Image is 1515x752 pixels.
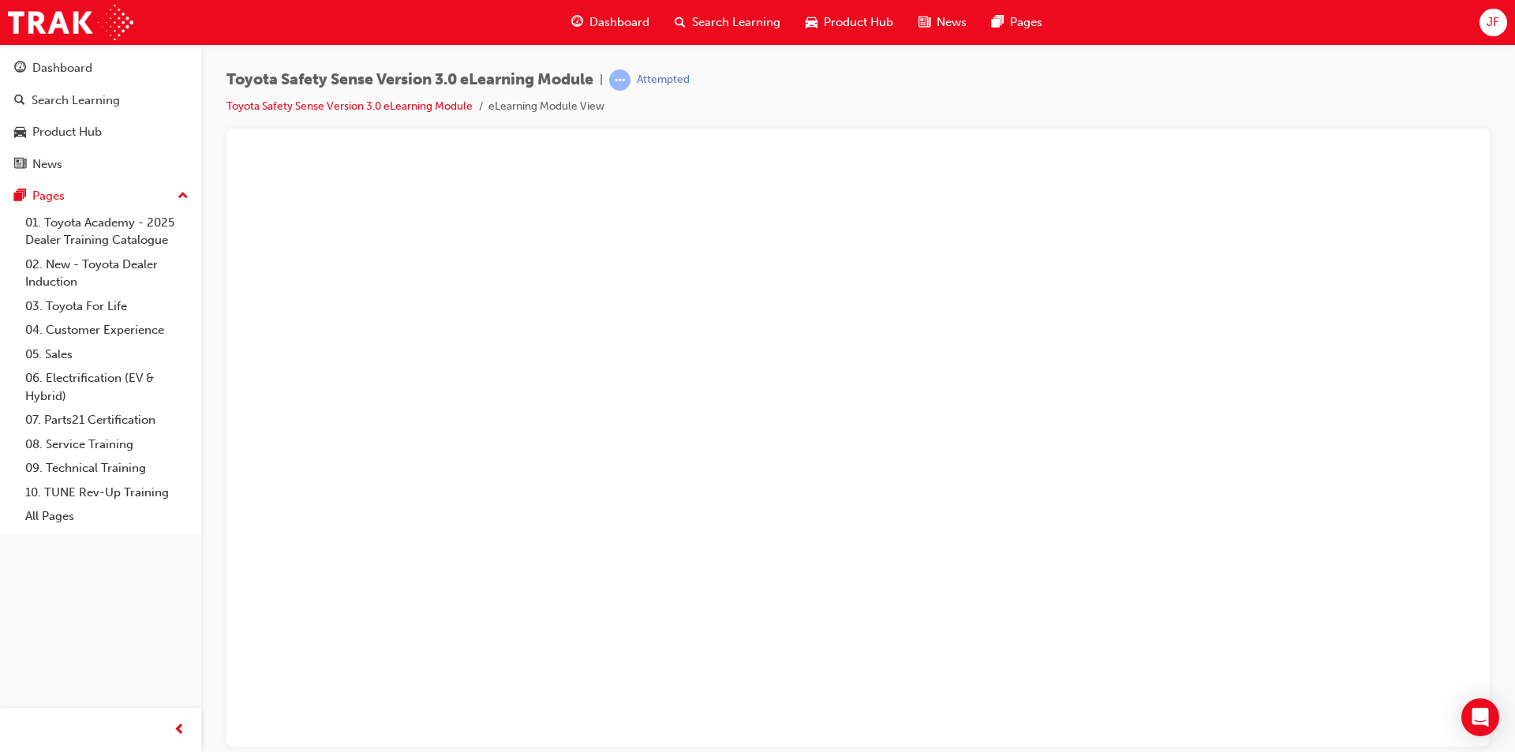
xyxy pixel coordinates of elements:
[906,6,979,39] a: news-iconNews
[19,408,195,432] a: 07. Parts21 Certification
[14,125,26,140] span: car-icon
[793,6,906,39] a: car-iconProduct Hub
[589,13,649,32] span: Dashboard
[14,189,26,204] span: pages-icon
[19,366,195,408] a: 06. Electrification (EV & Hybrid)
[692,13,780,32] span: Search Learning
[806,13,817,32] span: car-icon
[918,13,930,32] span: news-icon
[32,155,62,174] div: News
[6,118,195,147] a: Product Hub
[1479,9,1507,36] button: JF
[8,5,133,40] img: Trak
[226,99,473,113] a: Toyota Safety Sense Version 3.0 eLearning Module
[6,181,195,211] button: Pages
[174,720,185,740] span: prev-icon
[178,186,189,207] span: up-icon
[32,92,120,110] div: Search Learning
[19,481,195,505] a: 10. TUNE Rev-Up Training
[6,54,195,83] a: Dashboard
[662,6,793,39] a: search-iconSearch Learning
[675,13,686,32] span: search-icon
[19,432,195,457] a: 08. Service Training
[6,51,195,181] button: DashboardSearch LearningProduct HubNews
[32,123,102,141] div: Product Hub
[979,6,1055,39] a: pages-iconPages
[19,253,195,294] a: 02. New - Toyota Dealer Induction
[937,13,967,32] span: News
[19,211,195,253] a: 01. Toyota Academy - 2025 Dealer Training Catalogue
[559,6,662,39] a: guage-iconDashboard
[1487,13,1499,32] span: JF
[6,150,195,179] a: News
[6,86,195,115] a: Search Learning
[992,13,1004,32] span: pages-icon
[14,94,25,108] span: search-icon
[19,318,195,342] a: 04. Customer Experience
[32,59,92,77] div: Dashboard
[1010,13,1042,32] span: Pages
[600,71,603,89] span: |
[226,71,593,89] span: Toyota Safety Sense Version 3.0 eLearning Module
[1461,698,1499,736] div: Open Intercom Messenger
[19,504,195,529] a: All Pages
[19,456,195,481] a: 09. Technical Training
[19,294,195,319] a: 03. Toyota For Life
[488,98,604,116] li: eLearning Module View
[824,13,893,32] span: Product Hub
[637,73,690,88] div: Attempted
[609,69,630,91] span: learningRecordVerb_ATTEMPT-icon
[19,342,195,367] a: 05. Sales
[14,158,26,172] span: news-icon
[14,62,26,76] span: guage-icon
[32,187,65,205] div: Pages
[571,13,583,32] span: guage-icon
